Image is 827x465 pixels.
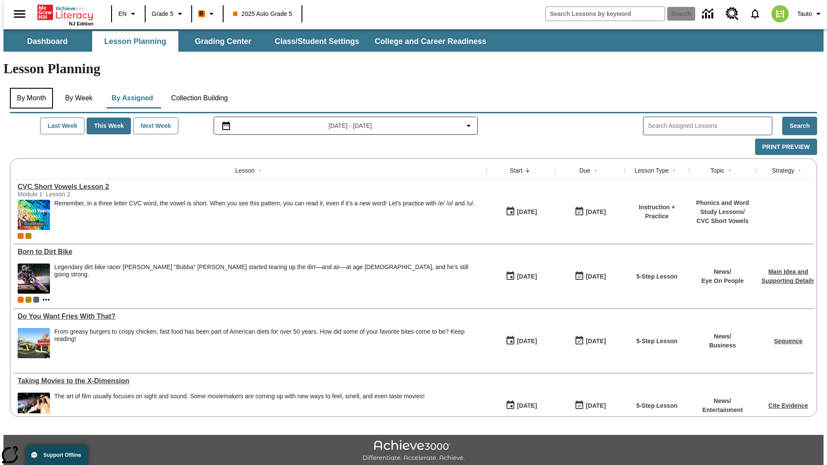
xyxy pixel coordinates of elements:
div: [DATE] [517,336,537,347]
span: [DATE] - [DATE] [329,121,372,130]
div: Home [37,3,93,26]
a: Resource Center, Will open in new tab [721,2,744,25]
div: [DATE] [586,271,606,282]
input: search field [546,7,665,21]
button: Sort [522,165,533,176]
div: SubNavbar [3,31,494,52]
button: Next Week [133,118,178,134]
div: New 2025 class [25,233,31,239]
div: Legendary dirt bike racer James "Bubba" Stewart started tearing up the dirt—and air—at age 4, and... [54,263,482,294]
p: Business [709,341,736,350]
button: 09/04/25: First time the lesson was available [503,333,540,349]
div: Lesson [235,166,255,175]
button: 09/04/25: First time the lesson was available [503,268,540,285]
button: By Week [57,88,100,108]
div: SubNavbar [3,29,824,52]
div: Remember, in a three letter CVC word, the vowel is short. When you see this pattern, you can read... [54,200,475,230]
img: One of the first McDonald's stores, with the iconic red sign and golden arches. [18,328,50,358]
span: Support Offline [44,452,81,458]
a: Do You Want Fries With That?, Lessons [18,313,482,320]
button: Select the date range menu item [218,121,474,131]
p: The art of film usually focuses on sight and sound. Some moviemakers are coming up with new ways ... [54,393,425,400]
button: Sort [669,165,679,176]
div: CVC Short Vowels Lesson 2 [18,183,482,191]
button: Sort [794,165,805,176]
p: CVC Short Vowels [693,217,752,226]
a: Data Center [697,2,721,26]
p: 5-Step Lesson [636,272,678,281]
span: 2025 Auto Grade 5 [233,9,292,19]
button: By Assigned [105,88,160,108]
div: [DATE] [517,271,537,282]
button: 09/04/25: Last day the lesson can be accessed [572,333,609,349]
button: Print Preview [755,139,817,155]
button: 09/03/25: First time the lesson was available [503,397,540,414]
div: The art of film usually focuses on sight and sound. Some moviemakers are coming up with new ways ... [54,393,425,423]
button: Last Week [40,118,84,134]
img: avatar image [771,5,789,22]
span: Current Class [18,233,24,239]
div: Lesson Type [634,166,668,175]
div: From greasy burgers to crispy chicken, fast food has been part of American diets for over 50 year... [54,328,482,358]
button: Search [782,117,817,135]
button: Class/Student Settings [268,31,366,52]
a: Born to Dirt Bike, Lessons [18,248,482,256]
div: Due [579,166,591,175]
p: Phonics and Word Study Lessons / [693,198,752,217]
button: Show more classes [41,294,51,305]
div: [DATE] [517,207,537,217]
a: Notifications [744,3,766,25]
img: CVC Short Vowels Lesson 2. [18,200,50,230]
button: Collection Building [164,88,235,108]
button: 09/04/25: Last day the lesson can be accessed [572,268,609,285]
div: New 2025 class [25,297,31,303]
button: 09/06/25: Last day the lesson can be accessed [572,204,609,220]
p: Eye On People [701,276,743,285]
div: From greasy burgers to crispy chicken, fast food has been part of American diets for over 50 year... [54,328,482,343]
button: Sort [724,165,735,176]
span: Tauto [797,9,812,19]
div: [DATE] [586,207,606,217]
p: News / [709,332,736,341]
button: Language: EN, Select a language [115,6,142,22]
a: CVC Short Vowels Lesson 2, Lessons [18,183,482,191]
button: Sort [255,165,265,176]
div: Current Class [18,297,24,303]
a: Cite Evidence [768,402,808,409]
button: Boost Class color is orange. Change class color [195,6,220,22]
img: Motocross racer James Stewart flies through the air on his dirt bike. [18,263,50,294]
div: [DATE] [517,400,537,411]
div: Legendary dirt bike racer [PERSON_NAME] "Bubba" [PERSON_NAME] started tearing up the dirt—and air... [54,263,482,278]
button: Open side menu [7,1,32,27]
div: Strategy [772,166,794,175]
button: Select a new avatar [766,3,794,25]
input: Search Assigned Lessons [648,120,772,132]
img: Achieve3000 Differentiate Accelerate Achieve [362,440,465,462]
a: Sequence [774,338,802,344]
div: Born to Dirt Bike [18,248,482,256]
div: OL 2025 Auto Grade 6 [33,297,39,303]
button: Grading Center [180,31,266,52]
span: Grade 5 [152,9,174,19]
button: Dashboard [4,31,90,52]
h1: Lesson Planning [3,61,824,77]
span: NJ Edition [69,21,93,26]
button: This Week [87,118,131,134]
div: Module 1: Lesson 2 [18,191,147,198]
div: Topic [710,166,724,175]
img: Panel in front of the seats sprays water mist to the happy audience at a 4DX-equipped theater. [18,393,50,423]
p: 5-Step Lesson [636,337,678,346]
p: News / [701,267,743,276]
span: EN [118,9,127,19]
div: Do You Want Fries With That? [18,313,482,320]
p: Entertainment [702,406,743,415]
div: Taking Movies to the X-Dimension [18,377,482,385]
button: Lesson Planning [92,31,178,52]
button: 09/03/25: Last day the lesson can be accessed [572,397,609,414]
